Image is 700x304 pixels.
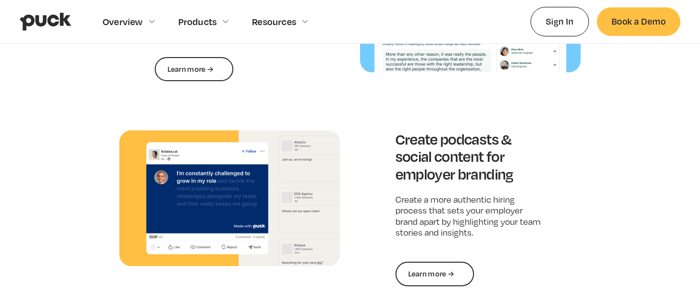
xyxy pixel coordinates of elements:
a: Book a Demo [597,7,680,35]
h3: Create podcasts & social content for employer branding [395,130,546,182]
div: Resources [252,16,296,27]
a: Learn more → [395,262,474,286]
div: Products [178,16,217,27]
p: Create a more authentic hiring process that sets your employer brand apart by highlighting your t... [395,194,546,239]
a: Learn more → [155,57,233,82]
a: Sign In [531,7,589,36]
div: Overview [103,16,143,27]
